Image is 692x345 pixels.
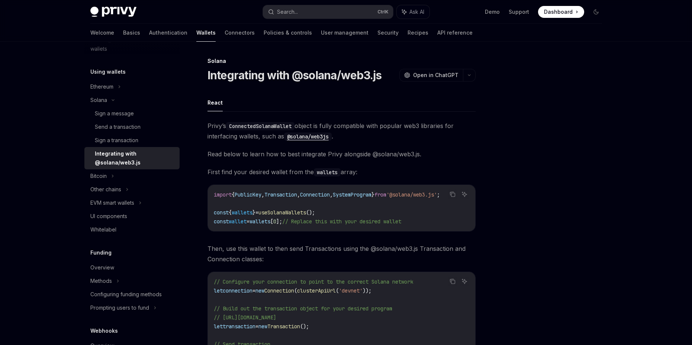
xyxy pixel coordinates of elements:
[214,323,223,330] span: let
[261,191,264,198] span: ,
[258,209,306,216] span: useSolanaWallets
[207,57,476,65] div: Solana
[252,209,255,216] span: }
[314,168,341,176] code: wallets
[263,5,393,19] button: Search...CtrlK
[270,218,273,225] span: [
[90,185,121,194] div: Other chains
[84,288,180,301] a: Configuring funding methods
[413,71,458,79] span: Open in ChatGPT
[485,8,500,16] a: Demo
[207,68,382,82] h1: Integrating with @solana/web3.js
[90,198,134,207] div: EVM smart wallets
[437,191,440,198] span: ;
[90,290,162,299] div: Configuring funding methods
[250,218,270,225] span: wallets
[90,96,107,105] div: Solana
[333,191,371,198] span: SystemProgram
[258,323,267,330] span: new
[371,191,374,198] span: }
[90,172,107,181] div: Bitcoin
[90,248,112,257] h5: Funding
[277,7,298,16] div: Search...
[84,120,180,134] a: Send a transaction
[538,6,584,18] a: Dashboard
[84,223,180,236] a: Whitelabel
[255,323,258,330] span: =
[84,147,180,169] a: Integrating with @solana/web3.js
[207,149,476,159] span: Read below to learn how to best integrate Privy alongside @solana/web3.js.
[408,24,428,42] a: Recipes
[460,189,469,199] button: Ask AI
[377,24,399,42] a: Security
[264,191,297,198] span: Transaction
[207,121,476,141] span: Privy’s object is fully compatible with popular web3 libraries for interfacing wallets, such as .
[339,287,363,294] span: 'devnet'
[207,94,223,111] button: React
[294,287,297,294] span: (
[284,132,332,140] a: @solana/web3js
[90,303,149,312] div: Prompting users to fund
[437,24,473,42] a: API reference
[207,167,476,177] span: First find your desired wallet from the array:
[90,67,126,76] h5: Using wallets
[409,8,424,16] span: Ask AI
[255,287,264,294] span: new
[300,323,309,330] span: ();
[214,305,392,312] span: // Build out the transaction object for your desired program
[267,323,300,330] span: Transaction
[321,24,368,42] a: User management
[448,189,457,199] button: Copy the contents from the code block
[276,218,282,225] span: ];
[297,191,300,198] span: ,
[509,8,529,16] a: Support
[214,278,413,285] span: // Configure your connection to point to the correct Solana network
[90,326,118,335] h5: Webhooks
[232,191,235,198] span: {
[306,209,315,216] span: ();
[282,218,401,225] span: // Replace this with your desired wallet
[300,191,330,198] span: Connection
[95,136,138,145] div: Sign a transaction
[330,191,333,198] span: ,
[90,263,114,272] div: Overview
[229,218,247,225] span: wallet
[264,287,294,294] span: Connection
[84,107,180,120] a: Sign a message
[235,191,261,198] span: PublicKey
[229,209,232,216] span: {
[247,218,250,225] span: =
[214,218,229,225] span: const
[149,24,187,42] a: Authentication
[214,191,232,198] span: import
[90,24,114,42] a: Welcome
[297,287,336,294] span: clusterApiUrl
[223,323,255,330] span: transaction
[374,191,386,198] span: from
[386,191,437,198] span: '@solana/web3.js'
[90,7,136,17] img: dark logo
[90,225,116,234] div: Whitelabel
[95,149,175,167] div: Integrating with @solana/web3.js
[84,261,180,274] a: Overview
[363,287,371,294] span: ));
[377,9,389,15] span: Ctrl K
[448,277,457,286] button: Copy the contents from the code block
[399,69,463,82] button: Open in ChatGPT
[590,6,602,18] button: Toggle dark mode
[336,287,339,294] span: (
[207,243,476,264] span: Then, use this wallet to then send Transactions using the @solana/web3.js Transaction and Connect...
[90,277,112,285] div: Methods
[84,134,180,147] a: Sign a transaction
[255,209,258,216] span: =
[284,132,332,141] code: @solana/web3js
[252,287,255,294] span: =
[95,109,134,118] div: Sign a message
[460,277,469,286] button: Ask AI
[214,209,229,216] span: const
[90,82,113,91] div: Ethereum
[223,287,252,294] span: connection
[226,122,294,130] code: ConnectedSolanaWallet
[95,122,141,131] div: Send a transaction
[232,209,252,216] span: wallets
